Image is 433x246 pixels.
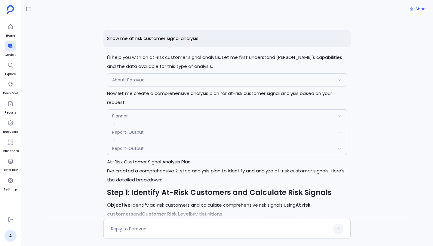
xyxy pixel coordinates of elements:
a: Data Hub [3,156,18,173]
span: Report-Output [112,145,144,151]
a: Reports [5,98,16,115]
a: Settings [4,175,17,192]
span: Share [416,7,426,11]
span: Planner [112,113,128,119]
span: Reports [5,110,16,115]
span: Home [5,33,16,38]
p: Show me at risk customer signal analysis [103,30,351,47]
a: Deep Dive [3,79,18,96]
a: Requests [3,117,18,134]
a: Home [5,21,16,38]
span: Dashboard [2,149,19,153]
h1: At-Risk Customer Signal Analysis Plan [107,157,347,166]
span: Requests [3,129,18,134]
p: I'll help you with an at-risk customer signal analysis. Let me first understand [PERSON_NAME]'s c... [107,53,347,71]
strong: Step 1: Identify At-Risk Customers and Calculate Risk Signals [107,187,332,197]
img: petavue logo [7,5,14,14]
span: Data Hub [3,168,18,173]
button: Share [406,5,430,13]
p: I've created a comprehensive 2-step analysis plan to identify and analyze at-risk customer signal... [107,166,347,184]
p: Now let me create a comprehensive analysis plan for at-risk customer signal analysis based on you... [107,89,347,107]
span: Report-Output [112,129,144,135]
a: Dashboard [2,137,19,153]
a: Explore [5,60,16,77]
span: Confab [5,53,16,57]
strong: Objective: [107,202,132,208]
p: Identify at-risk customers and calculate comprehensive risk signals using and key definitions [107,201,347,219]
span: Deep Dive [3,91,18,96]
span: About-Petavue [112,77,145,83]
a: Confab [5,41,16,57]
span: Settings [4,187,17,192]
a: A [5,230,17,242]
span: Explore [5,72,16,77]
